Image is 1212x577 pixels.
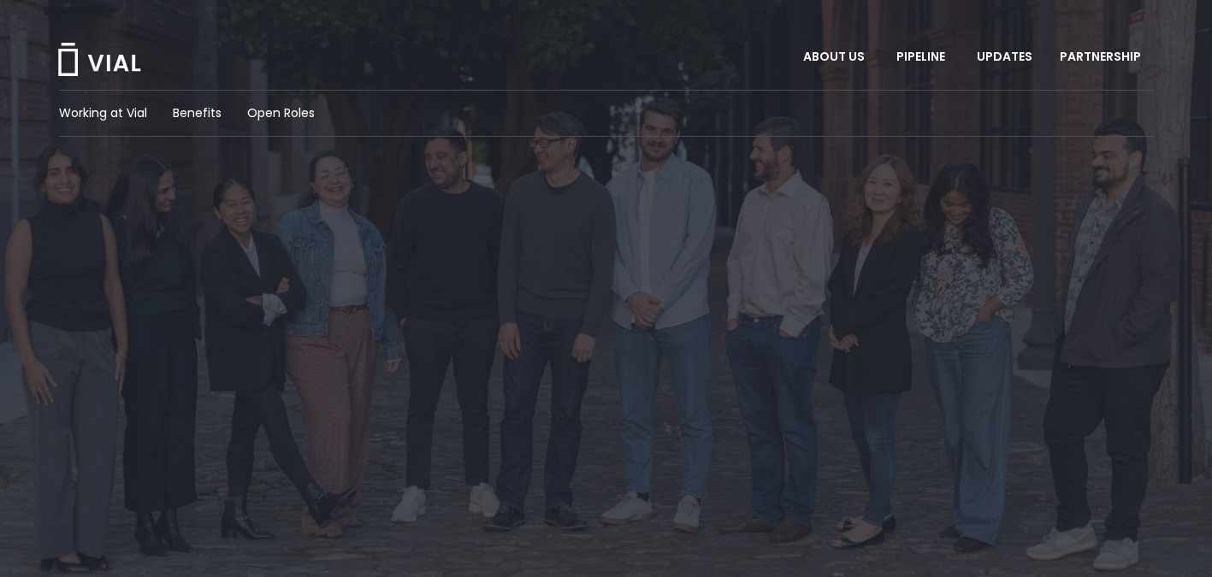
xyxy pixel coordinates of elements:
a: Open Roles [247,104,315,122]
a: PARTNERSHIPMenu Toggle [1046,43,1159,72]
img: Vial Logo [56,43,142,76]
a: Working at Vial [59,104,147,122]
a: UPDATES [963,43,1045,72]
a: Benefits [173,104,222,122]
a: PIPELINEMenu Toggle [883,43,962,72]
a: ABOUT USMenu Toggle [789,43,882,72]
